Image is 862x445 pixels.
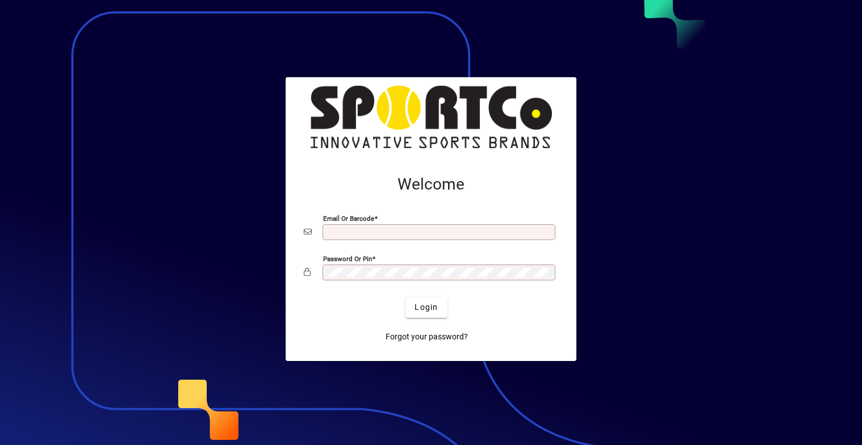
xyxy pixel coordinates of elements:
span: Login [415,301,438,313]
button: Login [405,297,447,318]
h2: Welcome [304,175,558,194]
mat-label: Password or Pin [323,254,372,262]
mat-label: Email or Barcode [323,214,374,222]
a: Forgot your password? [381,327,472,347]
span: Forgot your password? [386,331,468,343]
